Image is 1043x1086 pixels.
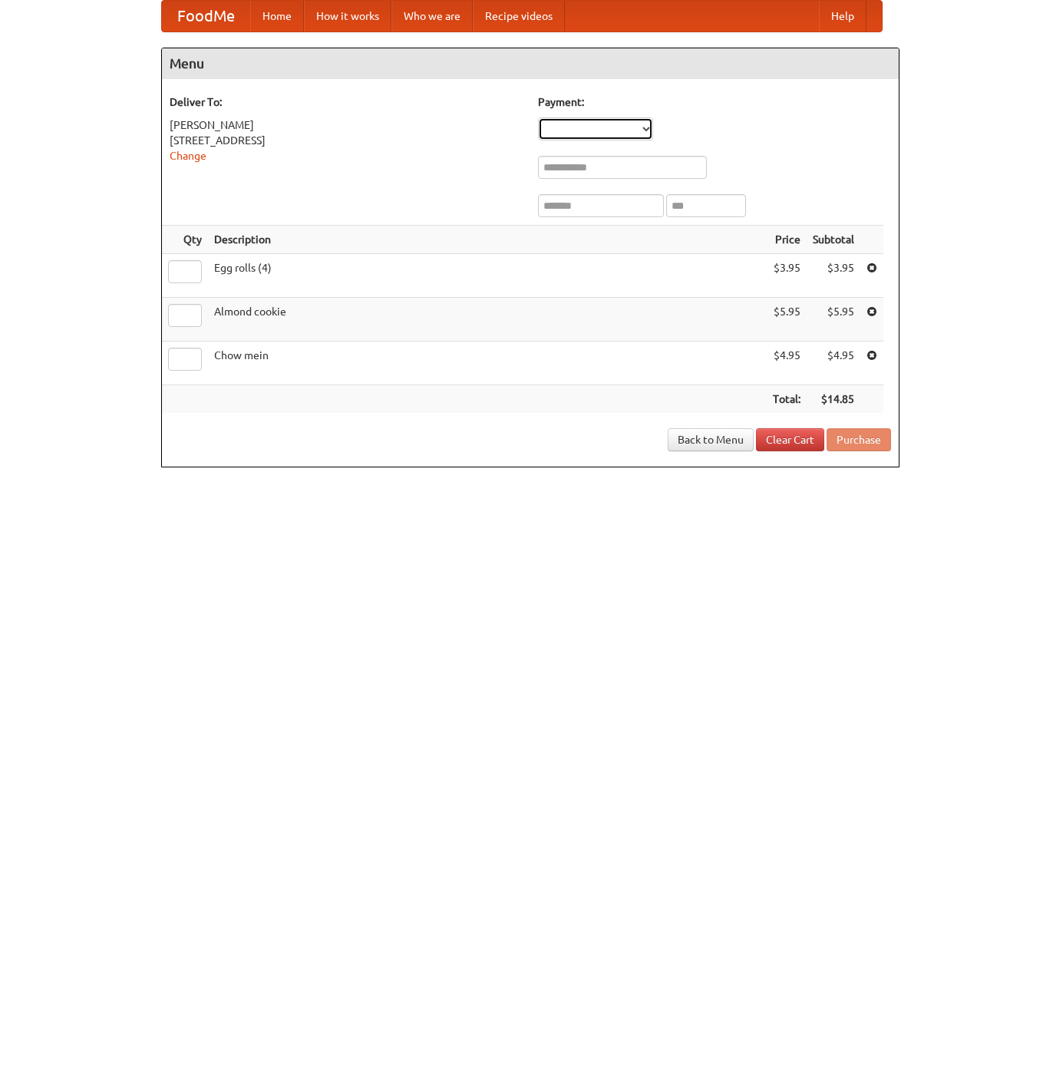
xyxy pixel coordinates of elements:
a: Change [170,150,206,162]
td: $4.95 [807,342,860,385]
div: [PERSON_NAME] [170,117,523,133]
a: Home [250,1,304,31]
h5: Payment: [538,94,891,110]
a: Who we are [391,1,473,31]
th: Subtotal [807,226,860,254]
td: $4.95 [767,342,807,385]
td: $5.95 [807,298,860,342]
h4: Menu [162,48,899,79]
a: Back to Menu [668,428,754,451]
th: Description [208,226,767,254]
th: Qty [162,226,208,254]
td: Chow mein [208,342,767,385]
h5: Deliver To: [170,94,523,110]
a: Recipe videos [473,1,565,31]
div: [STREET_ADDRESS] [170,133,523,148]
a: Help [819,1,866,31]
a: FoodMe [162,1,250,31]
td: Egg rolls (4) [208,254,767,298]
td: Almond cookie [208,298,767,342]
td: $3.95 [807,254,860,298]
th: Total: [767,385,807,414]
a: How it works [304,1,391,31]
th: $14.85 [807,385,860,414]
a: Clear Cart [756,428,824,451]
th: Price [767,226,807,254]
td: $5.95 [767,298,807,342]
td: $3.95 [767,254,807,298]
button: Purchase [827,428,891,451]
